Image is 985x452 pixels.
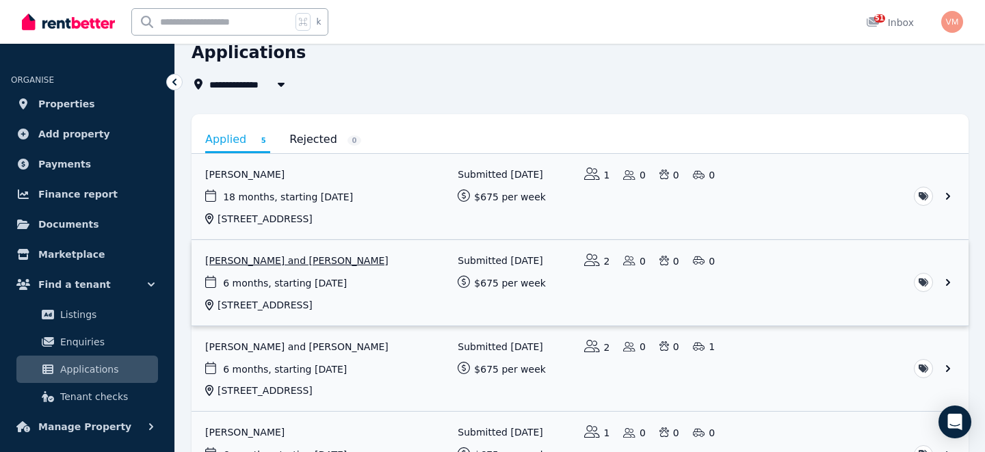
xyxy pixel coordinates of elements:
span: Tenant checks [60,388,153,405]
span: Finance report [38,186,118,202]
span: Manage Property [38,418,131,435]
a: Rejected [289,128,361,151]
img: RentBetter [22,12,115,32]
a: Marketplace [11,241,163,268]
a: Applications [16,356,158,383]
span: 5 [257,135,270,146]
span: k [316,16,321,27]
span: Marketplace [38,246,105,263]
a: Enquiries [16,328,158,356]
button: Manage Property [11,413,163,440]
span: Add property [38,126,110,142]
span: Properties [38,96,95,112]
a: Listings [16,301,158,328]
button: Find a tenant [11,271,163,298]
a: Documents [11,211,163,238]
h1: Applications [192,42,306,64]
span: 51 [874,14,885,23]
a: View application: Linnéa Engholm [192,154,969,239]
a: View application: Pablo Fornos Rodriguez and Marta Estevez Barreiro [192,326,969,412]
a: View application: Jessica Winlaw and Jake Guy [192,240,969,325]
span: 0 [347,135,361,146]
a: Tenant checks [16,383,158,410]
div: Open Intercom Messenger [938,406,971,438]
a: Payments [11,150,163,178]
span: Documents [38,216,99,232]
img: Vanessa Marks [941,11,963,33]
a: Properties [11,90,163,118]
a: Finance report [11,181,163,208]
span: Find a tenant [38,276,111,293]
span: Listings [60,306,153,323]
span: Payments [38,156,91,172]
span: Enquiries [60,334,153,350]
span: Applications [60,361,153,377]
div: Inbox [866,16,914,29]
span: ORGANISE [11,75,54,85]
a: Add property [11,120,163,148]
a: Applied [205,128,270,153]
